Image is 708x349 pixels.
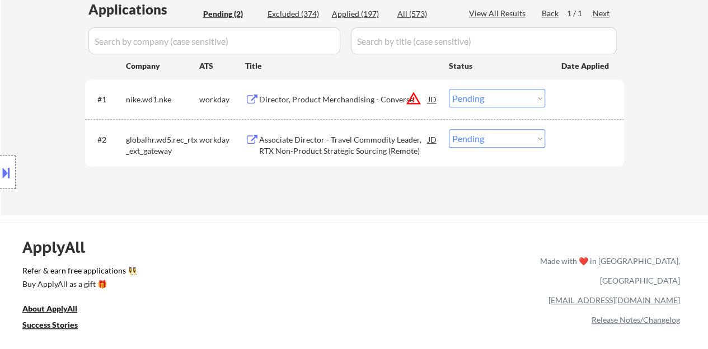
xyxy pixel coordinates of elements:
[22,304,77,313] u: About ApplyAll
[449,55,545,76] div: Status
[427,129,438,149] div: JD
[88,3,199,16] div: Applications
[22,303,93,317] a: About ApplyAll
[22,320,78,329] u: Success Stories
[199,134,245,145] div: workday
[332,8,388,20] div: Applied (197)
[199,94,245,105] div: workday
[259,134,428,156] div: Associate Director - Travel Commodity Leader, RTX Non-Product Strategic Sourcing (Remote)
[548,295,680,305] a: [EMAIL_ADDRESS][DOMAIN_NAME]
[561,60,611,72] div: Date Applied
[592,315,680,324] a: Release Notes/Changelog
[22,279,134,293] a: Buy ApplyAll as a gift 🎁
[567,8,593,19] div: 1 / 1
[593,8,611,19] div: Next
[245,60,438,72] div: Title
[427,89,438,109] div: JD
[536,251,680,290] div: Made with ❤️ in [GEOGRAPHIC_DATA], [GEOGRAPHIC_DATA]
[268,8,323,20] div: Excluded (374)
[199,60,245,72] div: ATS
[126,60,199,72] div: Company
[259,94,428,105] div: Director, Product Merchandising - Converse
[542,8,560,19] div: Back
[351,27,617,54] input: Search by title (case sensitive)
[22,280,134,288] div: Buy ApplyAll as a gift 🎁
[469,8,529,19] div: View All Results
[22,319,93,333] a: Success Stories
[203,8,259,20] div: Pending (2)
[406,91,421,106] button: warning_amber
[88,27,340,54] input: Search by company (case sensitive)
[397,8,453,20] div: All (573)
